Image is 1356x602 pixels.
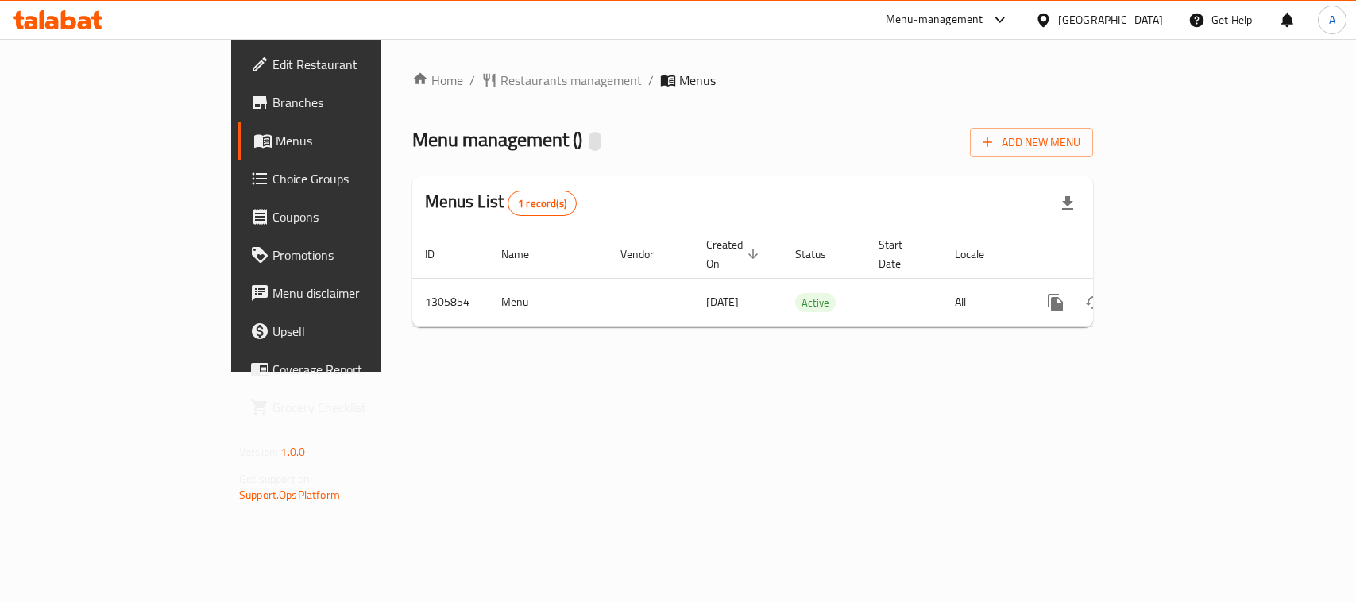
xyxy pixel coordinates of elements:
[276,131,445,150] span: Menus
[469,71,475,90] li: /
[508,191,577,216] div: Total records count
[238,350,458,388] a: Coverage Report
[238,236,458,274] a: Promotions
[239,442,278,462] span: Version:
[886,10,983,29] div: Menu-management
[272,284,445,303] span: Menu disclaimer
[866,278,942,326] td: -
[489,278,608,326] td: Menu
[1049,184,1087,222] div: Export file
[272,360,445,379] span: Coverage Report
[238,274,458,312] a: Menu disclaimer
[425,245,455,264] span: ID
[500,71,642,90] span: Restaurants management
[425,190,577,216] h2: Menus List
[508,196,576,211] span: 1 record(s)
[272,169,445,188] span: Choice Groups
[272,207,445,226] span: Coupons
[238,83,458,122] a: Branches
[795,245,847,264] span: Status
[1024,230,1202,279] th: Actions
[238,312,458,350] a: Upsell
[239,469,312,489] span: Get support on:
[706,291,739,312] span: [DATE]
[1075,284,1113,322] button: Change Status
[970,128,1093,157] button: Add New Menu
[238,198,458,236] a: Coupons
[955,245,1005,264] span: Locale
[239,484,340,505] a: Support.OpsPlatform
[620,245,674,264] span: Vendor
[795,294,836,312] span: Active
[648,71,654,90] li: /
[795,293,836,312] div: Active
[238,122,458,160] a: Menus
[1329,11,1335,29] span: A
[412,122,582,157] span: Menu management ( )
[238,160,458,198] a: Choice Groups
[272,245,445,264] span: Promotions
[679,71,716,90] span: Menus
[942,278,1024,326] td: All
[879,235,923,273] span: Start Date
[412,71,1093,90] nav: breadcrumb
[481,71,642,90] a: Restaurants management
[272,55,445,74] span: Edit Restaurant
[280,442,305,462] span: 1.0.0
[1058,11,1163,29] div: [GEOGRAPHIC_DATA]
[272,398,445,417] span: Grocery Checklist
[272,322,445,341] span: Upsell
[501,245,550,264] span: Name
[706,235,763,273] span: Created On
[238,45,458,83] a: Edit Restaurant
[1037,284,1075,322] button: more
[983,133,1080,152] span: Add New Menu
[272,93,445,112] span: Branches
[412,230,1202,327] table: enhanced table
[238,388,458,426] a: Grocery Checklist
